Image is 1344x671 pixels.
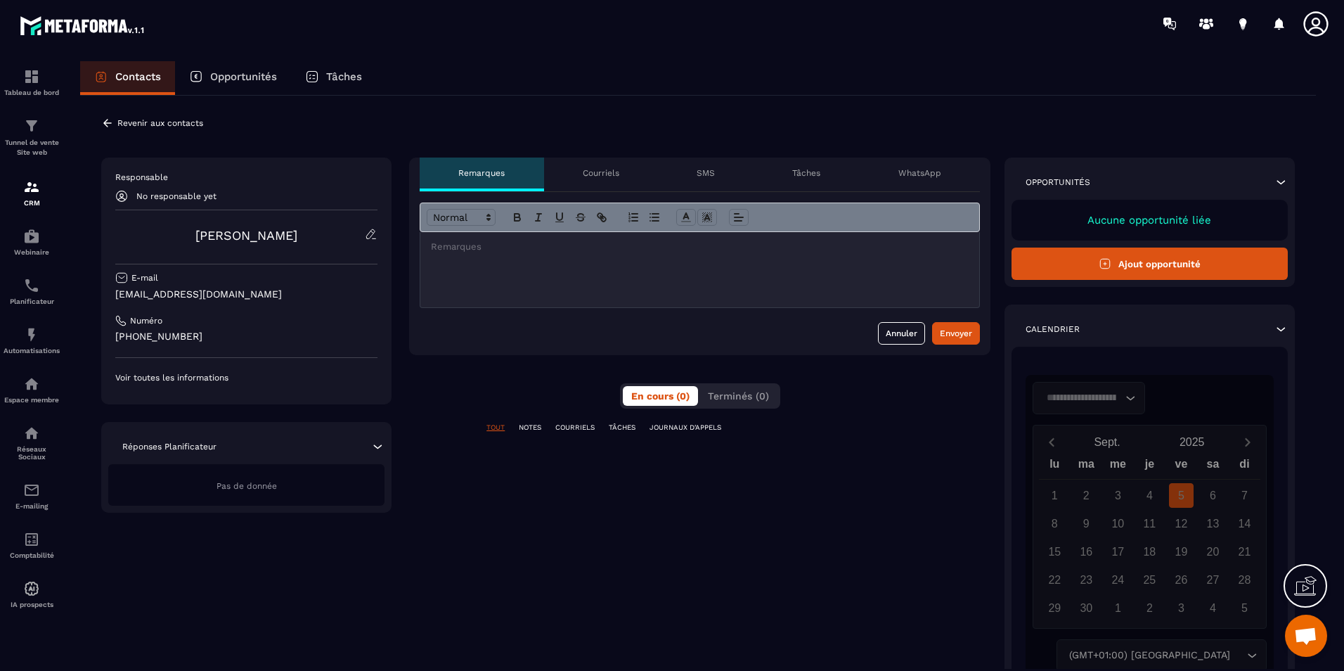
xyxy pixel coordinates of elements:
[117,118,203,128] p: Revenir aux contacts
[115,330,377,343] p: [PHONE_NUMBER]
[699,386,777,406] button: Terminés (0)
[4,199,60,207] p: CRM
[4,347,60,354] p: Automatisations
[23,228,40,245] img: automations
[4,168,60,217] a: formationformationCRM
[195,228,297,243] a: [PERSON_NAME]
[115,288,377,301] p: [EMAIL_ADDRESS][DOMAIN_NAME]
[23,580,40,597] img: automations
[23,117,40,134] img: formation
[136,191,217,201] p: No responsable yet
[115,70,161,83] p: Contacts
[555,423,595,433] p: COURRIELS
[1026,177,1090,188] p: Opportunités
[23,376,40,392] img: automations
[4,551,60,559] p: Comptabilité
[4,396,60,404] p: Espace membre
[4,365,60,414] a: automationsautomationsEspace membre
[130,315,162,326] p: Numéro
[4,217,60,267] a: automationsautomationsWebinaire
[131,272,158,283] p: E-mail
[898,167,941,179] p: WhatsApp
[1026,214,1274,226] p: Aucune opportunité liée
[609,423,635,433] p: TÂCHES
[940,326,972,340] div: Envoyer
[4,520,60,570] a: accountantaccountantComptabilité
[115,372,377,383] p: Voir toutes les informations
[1026,324,1080,335] p: Calendrier
[23,179,40,196] img: formation
[458,167,505,179] p: Remarques
[4,414,60,471] a: social-networksocial-networkRéseaux Sociaux
[650,423,721,433] p: JOURNAUX D'APPELS
[486,423,505,433] p: TOUT
[4,316,60,365] a: automationsautomationsAutomatisations
[217,481,277,491] span: Pas de donnée
[583,167,619,179] p: Courriels
[4,298,60,305] p: Planificateur
[4,138,60,158] p: Tunnel de vente Site web
[1012,248,1288,280] button: Ajout opportunité
[23,326,40,343] img: automations
[326,70,362,83] p: Tâches
[291,61,376,95] a: Tâches
[4,601,60,608] p: IA prospects
[23,68,40,85] img: formation
[4,107,60,168] a: formationformationTunnel de vente Site web
[23,425,40,442] img: social-network
[4,58,60,107] a: formationformationTableau de bord
[4,445,60,461] p: Réseaux Sociaux
[878,322,925,345] button: Annuler
[4,89,60,96] p: Tableau de bord
[23,482,40,499] img: email
[932,322,980,345] button: Envoyer
[4,502,60,510] p: E-mailing
[23,531,40,548] img: accountant
[697,167,715,179] p: SMS
[631,390,690,402] span: En cours (0)
[792,167,820,179] p: Tâches
[519,423,541,433] p: NOTES
[4,267,60,316] a: schedulerschedulerPlanificateur
[20,13,146,38] img: logo
[210,70,277,83] p: Opportunités
[23,277,40,294] img: scheduler
[115,172,377,183] p: Responsable
[175,61,291,95] a: Opportunités
[708,390,769,402] span: Terminés (0)
[623,386,698,406] button: En cours (0)
[4,471,60,520] a: emailemailE-mailing
[1285,615,1327,657] a: Ouvrir le chat
[122,441,217,452] p: Réponses Planificateur
[80,61,175,95] a: Contacts
[4,248,60,256] p: Webinaire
